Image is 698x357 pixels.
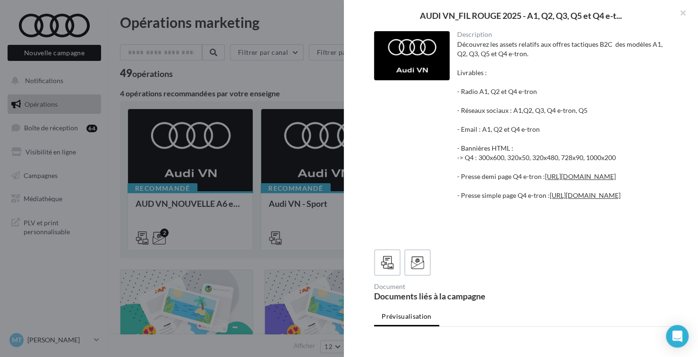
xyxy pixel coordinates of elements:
a: [URL][DOMAIN_NAME] [545,172,616,180]
div: Description [457,31,668,38]
div: Découvrez les assets relatifs aux offres tactiques B2C des modèles A1, Q2, Q3, Q5 et Q4 e-tron. L... [457,40,668,238]
a: [URL][DOMAIN_NAME] [550,191,621,199]
span: AUDI VN_FIL ROUGE 2025 - A1, Q2, Q3, Q5 et Q4 e-t... [420,11,622,20]
div: Documents liés à la campagne [374,292,521,300]
div: Open Intercom Messenger [666,325,689,348]
div: Document [374,283,521,290]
